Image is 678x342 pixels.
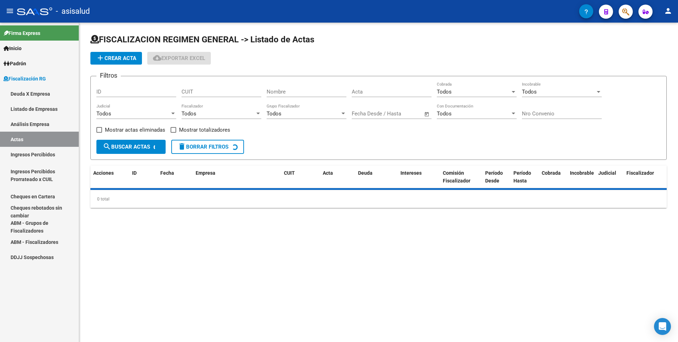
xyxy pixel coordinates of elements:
mat-icon: search [103,142,111,151]
div: Open Intercom Messenger [654,318,671,335]
span: Todos [437,110,452,117]
mat-icon: menu [6,7,14,15]
span: Borrar Filtros [178,144,228,150]
span: Incobrable [570,170,594,176]
datatable-header-cell: Deuda [355,166,398,189]
span: ID [132,170,137,176]
button: Crear Acta [90,52,142,65]
datatable-header-cell: Incobrable [567,166,595,189]
span: Judicial [598,170,616,176]
mat-icon: cloud_download [153,54,161,62]
span: Todos [437,89,452,95]
datatable-header-cell: Cobrada [539,166,567,189]
datatable-header-cell: CUIT [281,166,320,189]
span: Período Hasta [513,170,531,184]
span: Empresa [196,170,215,176]
span: Intereses [400,170,422,176]
h3: Filtros [96,71,121,80]
mat-icon: person [664,7,672,15]
span: Acta [323,170,333,176]
button: Borrar Filtros [171,140,244,154]
span: Inicio [4,44,22,52]
span: Crear Acta [96,55,136,61]
mat-icon: add [96,54,105,62]
datatable-header-cell: ID [129,166,157,189]
span: Todos [182,110,196,117]
span: Firma Express [4,29,40,37]
span: Fecha [160,170,174,176]
span: Período Desde [485,170,503,184]
datatable-header-cell: Fecha [157,166,193,189]
input: Fecha fin [387,110,421,117]
datatable-header-cell: Acciones [90,166,129,189]
datatable-header-cell: Fiscalizador [624,166,677,189]
span: - asisalud [56,4,90,19]
span: Mostrar actas eliminadas [105,126,165,134]
input: Fecha inicio [352,110,380,117]
span: Acciones [93,170,114,176]
span: Comisión Fiscalizador [443,170,470,184]
button: Open calendar [423,110,431,118]
span: Todos [267,110,281,117]
span: Deuda [358,170,373,176]
span: Exportar EXCEL [153,55,205,61]
span: Todos [96,110,111,117]
datatable-header-cell: Comisión Fiscalizador [440,166,482,189]
datatable-header-cell: Intereses [398,166,440,189]
button: Buscar Actas [96,140,166,154]
span: Buscar Actas [103,144,150,150]
span: CUIT [284,170,295,176]
datatable-header-cell: Acta [320,166,355,189]
div: 0 total [90,190,667,208]
span: Fiscalizador [626,170,654,176]
datatable-header-cell: Judicial [595,166,624,189]
span: Fiscalización RG [4,75,46,83]
span: Mostrar totalizadores [179,126,230,134]
span: Padrón [4,60,26,67]
span: Todos [522,89,537,95]
mat-icon: delete [178,142,186,151]
datatable-header-cell: Período Desde [482,166,511,189]
button: Exportar EXCEL [147,52,211,65]
datatable-header-cell: Empresa [193,166,281,189]
span: Cobrada [542,170,561,176]
span: FISCALIZACION REGIMEN GENERAL -> Listado de Actas [90,35,314,44]
datatable-header-cell: Período Hasta [511,166,539,189]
